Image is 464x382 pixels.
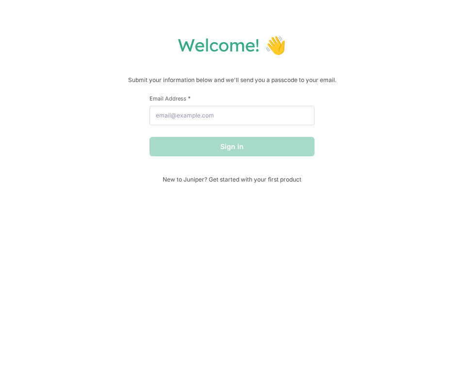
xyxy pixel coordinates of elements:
span: This field is required. [188,95,191,102]
label: Email Address [149,95,315,102]
input: email@example.com [149,106,315,125]
h1: Welcome! 👋 [10,34,454,56]
p: Submit your information below and we'll send you a passcode to your email. [10,75,454,85]
span: New to Juniper? Get started with your first product [149,176,315,183]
